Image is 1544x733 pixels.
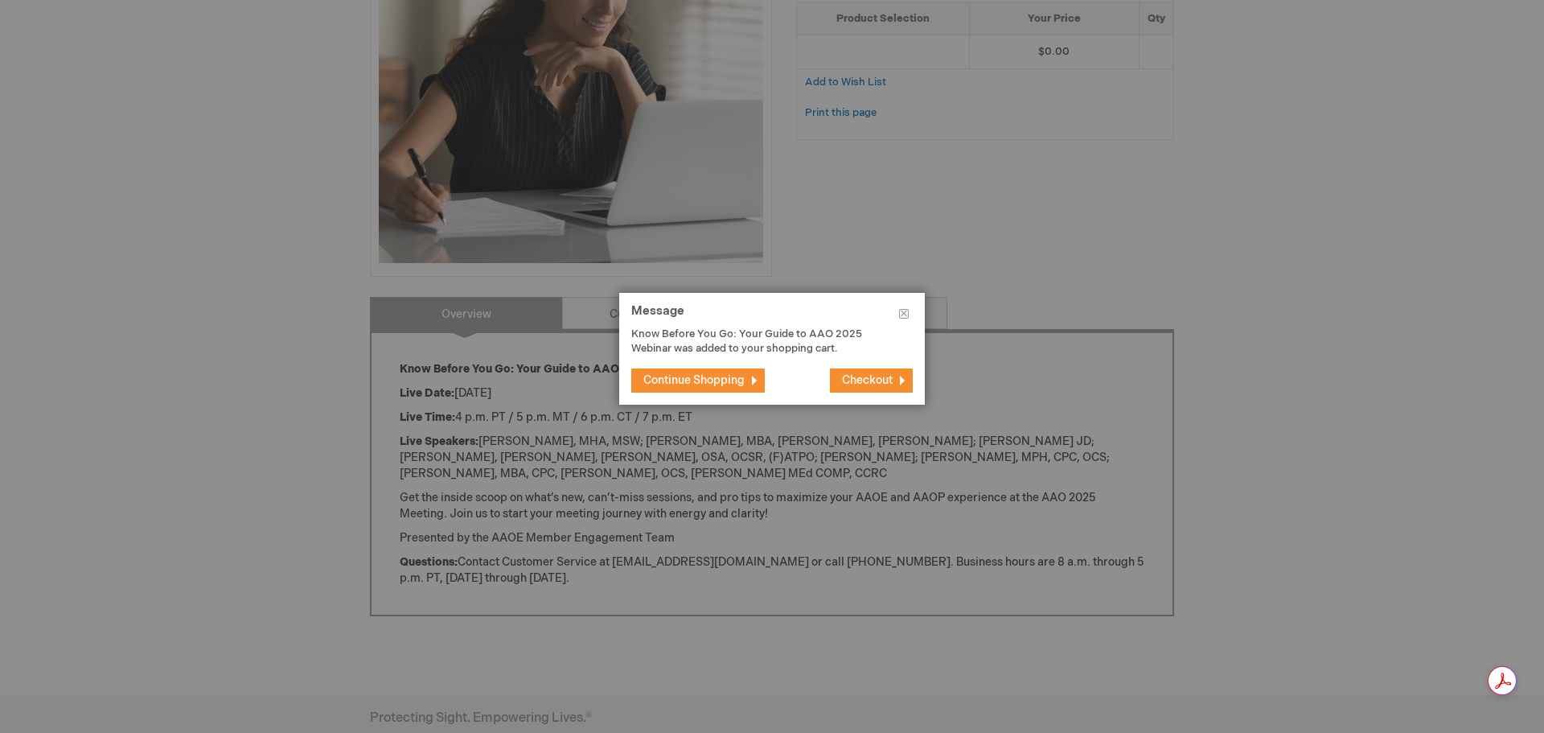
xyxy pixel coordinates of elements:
[830,369,913,393] button: Checkout
[631,369,765,393] button: Continue Shopping
[631,305,913,327] h1: Message
[631,327,889,356] p: Know Before You Go: Your Guide to AAO 2025 Webinar was added to your shopping cart.
[643,373,745,387] span: Continue Shopping
[842,373,893,387] span: Checkout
